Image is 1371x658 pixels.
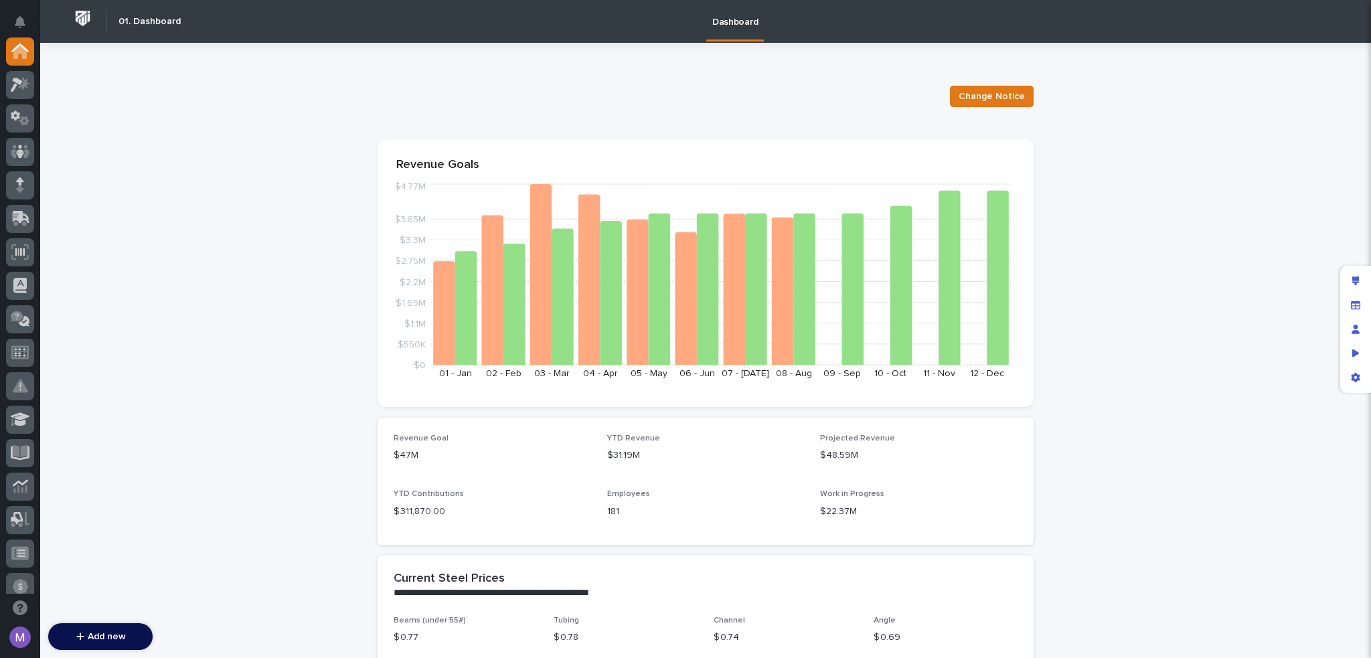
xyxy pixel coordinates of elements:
[820,505,1018,519] p: $22.37M
[394,448,591,463] p: $47M
[394,631,538,645] p: $ 0.77
[6,623,34,651] button: users-avatar
[583,369,618,378] text: 04 - Apr
[6,8,34,36] button: Notifications
[722,369,769,378] text: 07 - [DATE]
[970,369,1004,378] text: 12 - Dec
[534,369,570,378] text: 03 - Mar
[1344,293,1368,317] div: Manage fields and data
[70,6,95,31] img: Workspace Logo
[394,490,464,498] span: YTD Contributions
[776,369,812,378] text: 08 - Aug
[607,505,805,519] p: 181
[396,158,1015,173] p: Revenue Goals
[394,616,466,625] span: Beams (under 55#)
[874,369,906,378] text: 10 - Oct
[395,256,426,266] tspan: $2.75M
[396,298,426,307] tspan: $1.65M
[607,448,805,463] p: $31.19M
[394,572,505,586] h2: Current Steel Prices
[118,16,181,27] h2: 01. Dashboard
[820,448,1018,463] p: $48.59M
[823,369,861,378] text: 09 - Sep
[714,631,858,645] p: $ 0.74
[404,319,426,328] tspan: $1.1M
[631,369,667,378] text: 05 - May
[959,90,1025,103] span: Change Notice
[1344,317,1368,341] div: Manage users
[400,236,426,245] tspan: $3.3M
[1344,269,1368,293] div: Edit layout
[394,434,449,442] span: Revenue Goal
[486,369,521,378] text: 02 - Feb
[48,623,153,650] button: Add new
[820,490,884,498] span: Work in Progress
[414,361,426,370] tspan: $0
[950,86,1034,107] button: Change Notice
[874,616,896,625] span: Angle
[679,369,715,378] text: 06 - Jun
[1344,365,1368,390] div: App settings
[1344,341,1368,365] div: Preview as
[398,339,426,349] tspan: $550K
[820,434,895,442] span: Projected Revenue
[874,631,1018,645] p: $ 0.69
[17,16,34,37] div: Notifications
[439,369,472,378] text: 01 - Jan
[6,594,34,622] button: Open support chat
[607,434,660,442] span: YTD Revenue
[394,505,591,519] p: $ 311,870.00
[714,616,745,625] span: Channel
[394,182,426,191] tspan: $4.77M
[554,631,698,645] p: $ 0.78
[400,277,426,286] tspan: $2.2M
[923,369,955,378] text: 11 - Nov
[607,490,650,498] span: Employees
[394,215,426,224] tspan: $3.85M
[554,616,579,625] span: Tubing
